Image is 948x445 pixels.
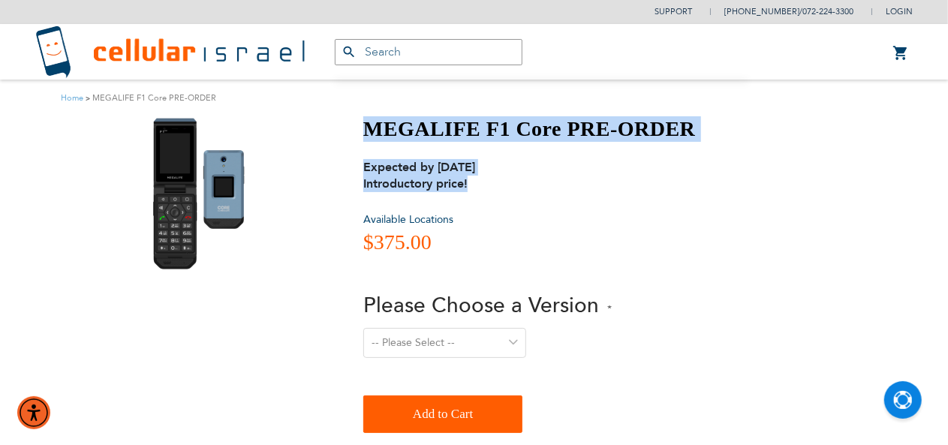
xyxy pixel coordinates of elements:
span: $375.00 [363,230,432,254]
a: [PHONE_NUMBER] [725,6,800,17]
li: / [710,1,854,23]
a: Available Locations [363,212,453,227]
a: Support [655,6,693,17]
button: Add to Cart [363,395,522,433]
img: MEGALIFE F1 Core PRE-ORDER [104,116,322,270]
strong: Introductory price! [363,176,468,192]
h1: MEGALIFE F1 Core PRE-ORDER [363,116,696,142]
a: 072-224-3300 [803,6,854,17]
li: MEGALIFE F1 Core PRE-ORDER [84,91,217,105]
strong: Expected by [DATE] [363,159,475,176]
span: Login [886,6,913,17]
input: Search [335,39,522,65]
img: Cellular Israel [35,26,305,79]
a: Home [62,92,84,104]
span: Please Choose a Version [363,291,599,320]
div: Accessibility Menu [17,396,50,429]
span: Add to Cart [413,399,473,429]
